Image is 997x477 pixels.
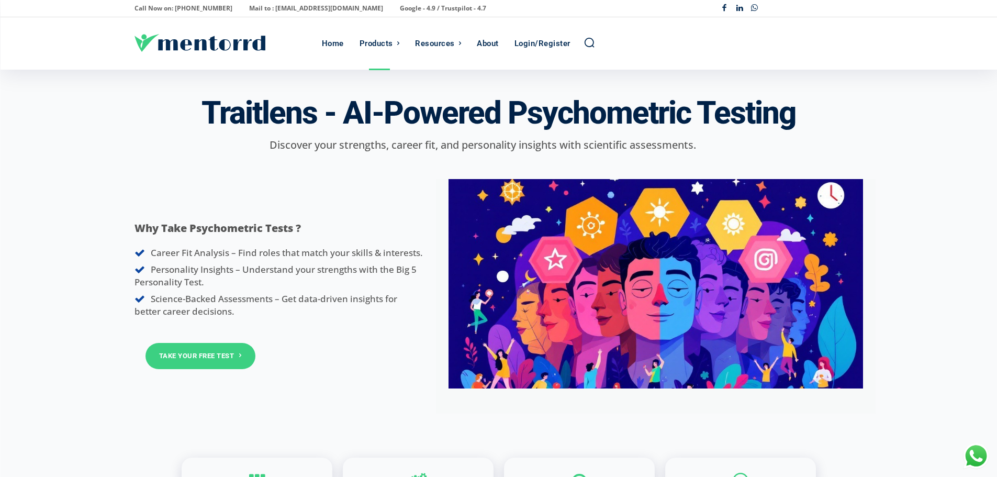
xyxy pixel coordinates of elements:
[963,443,989,469] div: Chat with Us
[584,37,595,48] a: Search
[145,343,255,369] a: Take Your Free Test
[135,34,317,52] a: Logo
[514,17,570,70] div: Login/Register
[317,17,349,70] a: Home
[717,1,732,16] a: Facebook
[509,17,576,70] a: Login/Register
[415,17,455,70] div: Resources
[135,220,392,236] p: Why Take Psychometric Tests ?
[354,17,405,70] a: Products
[249,1,383,16] p: Mail to : [EMAIL_ADDRESS][DOMAIN_NAME]
[472,17,504,70] a: About
[322,17,344,70] div: Home
[151,247,423,259] span: Career Fit Analysis – Find roles that match your skills & interests.
[135,293,397,317] span: Science-Backed Assessments – Get data-driven insights for better career decisions.
[410,17,466,70] a: Resources
[747,1,762,16] a: Whatsapp
[360,17,393,70] div: Products
[201,96,796,130] h3: Traitlens - AI-Powered Psychometric Testing
[135,263,417,288] span: Personality Insights – Understand your strengths with the Big 5 Personality Test.
[732,1,747,16] a: Linkedin
[477,17,499,70] div: About
[400,1,486,16] p: Google - 4.9 / Trustpilot - 4.7
[135,1,232,16] p: Call Now on: [PHONE_NUMBER]
[135,137,832,153] p: Discover your strengths, career fit, and personality insights with scientific assessments.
